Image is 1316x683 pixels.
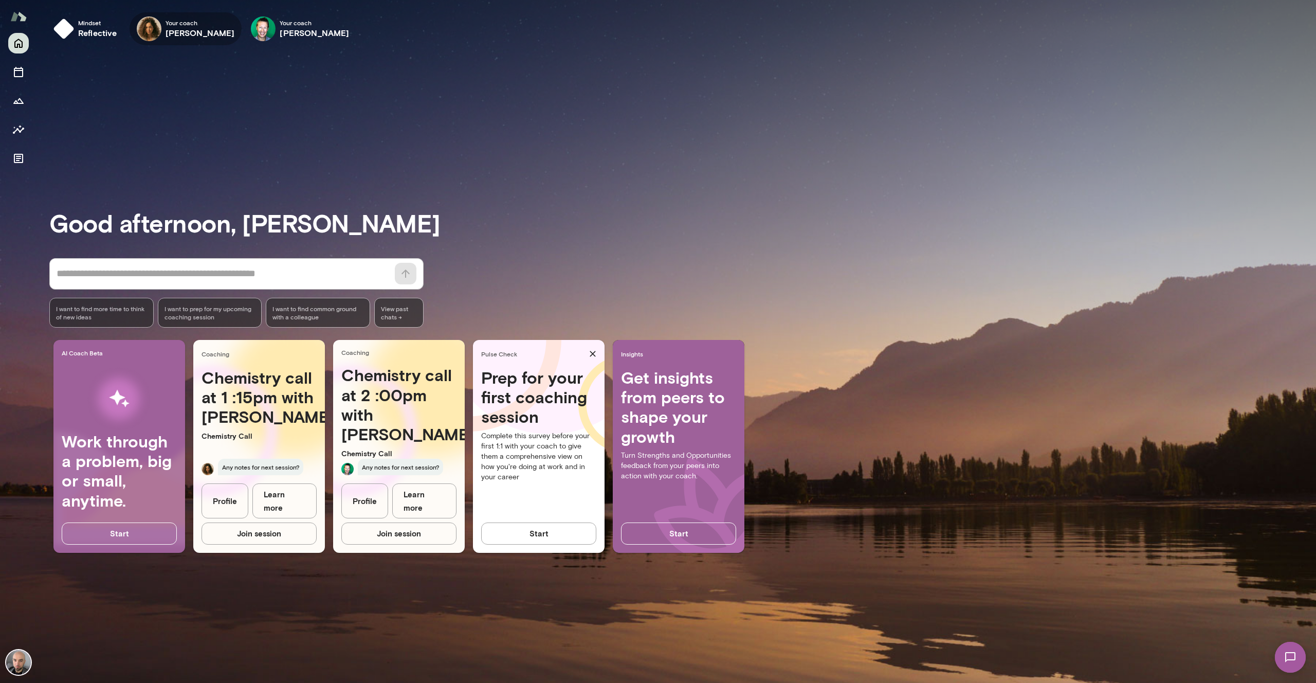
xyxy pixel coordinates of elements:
p: Turn Strengths and Opportunities feedback from your peers into action with your coach. [621,451,736,481]
p: Chemistry Call [341,448,456,459]
p: Chemistry Call [202,431,317,441]
img: AI Workflows [74,366,165,432]
h6: [PERSON_NAME] [166,27,235,39]
div: I want to find common ground with a colleague [266,298,370,328]
span: Insights [621,350,740,358]
button: Join session [341,523,456,544]
span: Mindset [78,19,117,27]
img: Brian [341,463,354,475]
button: Mindsetreflective [49,12,125,45]
button: Growth Plan [8,91,29,111]
button: Sessions [8,62,29,82]
span: Pulse Check [481,350,585,358]
span: I want to find more time to think of new ideas [56,304,147,321]
button: Start [621,523,736,544]
img: Najla [202,463,214,475]
div: Brian LawrenceYour coach[PERSON_NAME] [244,12,356,45]
span: Your coach [166,19,235,27]
a: Learn more [252,483,317,519]
h6: [PERSON_NAME] [280,27,349,39]
div: I want to prep for my upcoming coaching session [158,298,262,328]
img: mindset [53,19,74,39]
h4: Work through a problem, big or small, anytime. [62,432,177,511]
div: Najla ElmachtoubYour coach[PERSON_NAME] [130,12,242,45]
h6: reflective [78,27,117,39]
button: Join session [202,523,317,544]
h4: Chemistry call at 2 :00pm with [PERSON_NAME] [341,365,456,444]
img: Brian Lawrence [251,16,276,41]
div: I want to find more time to think of new ideas [49,298,154,328]
span: I want to find common ground with a colleague [272,304,363,321]
h4: Get insights from peers to shape your growth [621,368,736,447]
button: Documents [8,148,29,169]
span: Any notes for next session? [358,459,443,475]
a: Learn more [392,483,456,519]
span: View past chats -> [374,298,424,328]
button: Start [481,523,596,544]
a: Profile [202,483,248,519]
a: Profile [341,483,388,519]
button: Insights [8,119,29,140]
img: Mento [10,7,27,26]
span: AI Coach Beta [62,349,181,357]
h4: Chemistry call at 1 :15pm with [PERSON_NAME] [202,368,317,427]
h4: Prep for your first coaching session [481,368,596,427]
span: Coaching [341,348,461,356]
span: Coaching [202,350,321,358]
span: Your coach [280,19,349,27]
span: Any notes for next session? [218,459,303,475]
span: I want to prep for my upcoming coaching session [164,304,255,321]
button: Start [62,523,177,544]
img: Karol Gil [6,650,31,675]
p: Complete this survey before your first 1:1 with your coach to give them a comprehensive view on h... [481,431,596,482]
button: Home [8,33,29,53]
img: Najla Elmachtoub [137,16,161,41]
h3: Good afternoon, [PERSON_NAME] [49,208,1316,237]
